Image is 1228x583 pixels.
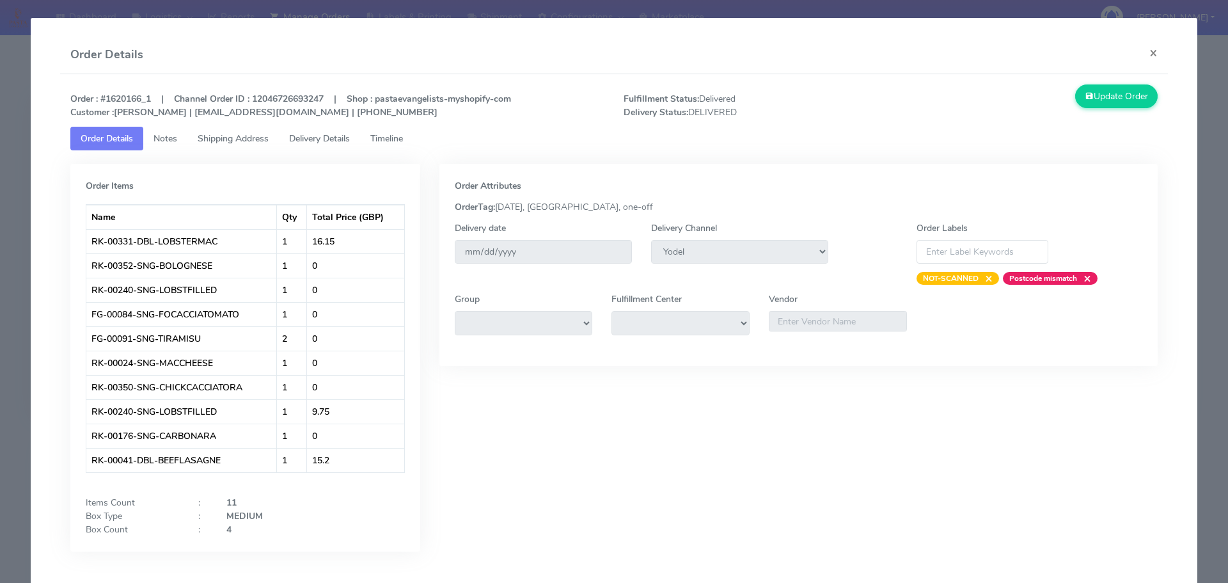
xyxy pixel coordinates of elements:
strong: Order : #1620166_1 | Channel Order ID : 12046726693247 | Shop : pastaevangelists-myshopify-com [P... [70,93,511,118]
span: Shipping Address [198,132,269,145]
th: Total Price (GBP) [307,205,404,229]
label: Order Labels [917,221,968,235]
td: RK-00352-SNG-BOLOGNESE [86,253,278,278]
div: Items Count [76,496,189,509]
td: FG-00084-SNG-FOCACCIATOMATO [86,302,278,326]
strong: Customer : [70,106,114,118]
strong: 4 [226,523,232,536]
input: Enter Vendor Name [769,311,907,331]
h4: Order Details [70,46,143,63]
input: Enter Label Keywords [917,240,1048,264]
td: 1 [277,278,307,302]
td: 2 [277,326,307,351]
span: × [1077,272,1091,285]
td: 0 [307,278,404,302]
div: Box Type [76,509,189,523]
strong: MEDIUM [226,510,263,522]
td: 1 [277,448,307,472]
td: 0 [307,351,404,375]
strong: Postcode mismatch [1009,273,1077,284]
div: Box Count [76,523,189,536]
button: Close [1139,36,1168,70]
div: [DATE], [GEOGRAPHIC_DATA], one-off [445,200,1153,214]
span: Delivered DELIVERED [614,92,891,119]
td: 0 [307,253,404,278]
td: RK-00024-SNG-MACCHEESE [86,351,278,375]
td: 1 [277,375,307,399]
span: × [979,272,993,285]
td: RK-00350-SNG-CHICKCACCIATORA [86,375,278,399]
td: 1 [277,351,307,375]
td: 0 [307,375,404,399]
td: 0 [307,326,404,351]
td: RK-00041-DBL-BEEFLASAGNE [86,448,278,472]
td: RK-00240-SNG-LOBSTFILLED [86,278,278,302]
div: : [189,509,217,523]
th: Name [86,205,278,229]
td: RK-00240-SNG-LOBSTFILLED [86,399,278,424]
label: Vendor [769,292,798,306]
strong: 11 [226,497,237,509]
th: Qty [277,205,307,229]
span: Delivery Details [289,132,350,145]
td: 9.75 [307,399,404,424]
strong: Fulfillment Status: [624,93,699,105]
label: Fulfillment Center [611,292,682,306]
button: Update Order [1075,84,1158,108]
td: 1 [277,253,307,278]
td: 0 [307,302,404,326]
td: 0 [307,424,404,448]
td: 16.15 [307,229,404,253]
ul: Tabs [70,127,1158,150]
div: : [189,523,217,536]
td: FG-00091-SNG-TIRAMISU [86,326,278,351]
strong: NOT-SCANNED [923,273,979,284]
td: 1 [277,229,307,253]
td: RK-00331-DBL-LOBSTERMAC [86,229,278,253]
strong: Order Attributes [455,180,521,192]
td: RK-00176-SNG-CARBONARA [86,424,278,448]
label: Delivery date [455,221,506,235]
label: Group [455,292,480,306]
td: 15.2 [307,448,404,472]
td: 1 [277,399,307,424]
span: Timeline [370,132,403,145]
strong: Order Items [86,180,134,192]
strong: OrderTag: [455,201,495,213]
div: : [189,496,217,509]
span: Notes [153,132,177,145]
td: 1 [277,424,307,448]
label: Delivery Channel [651,221,717,235]
span: Order Details [81,132,133,145]
td: 1 [277,302,307,326]
strong: Delivery Status: [624,106,688,118]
